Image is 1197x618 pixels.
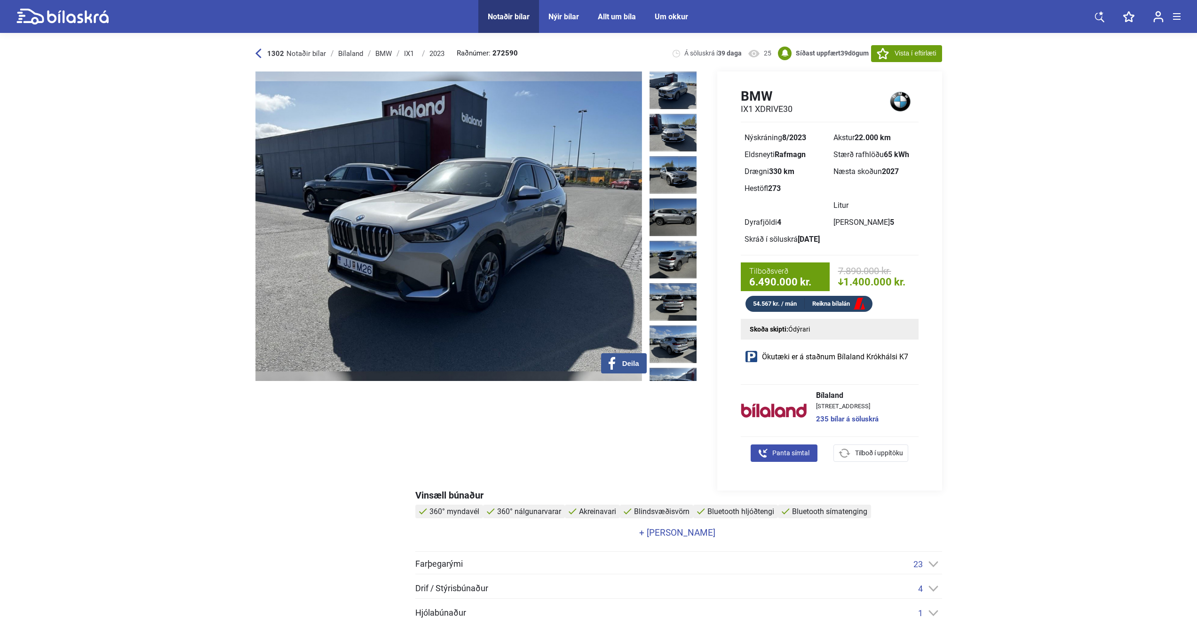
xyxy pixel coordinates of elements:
span: [STREET_ADDRESS] [816,403,879,409]
span: 39 [840,49,848,57]
img: 1747063245_1523727564110486411_19363218018427736.jpg [650,156,697,194]
span: Tilboðsverð [749,266,821,277]
img: 1747063247_4992712777422299627_19363219848246083.jpg [650,283,697,321]
h1: BMW [741,88,793,104]
a: 235 bílar á söluskrá [816,416,879,423]
span: Raðnúmer: [457,50,518,57]
div: Hestöfl [745,185,826,192]
div: Næsta skoðun [833,168,915,175]
strong: Skoða skipti: [750,325,788,333]
span: Farþegarými [415,560,463,568]
img: 1747063248_8797308265441217764_19363220687175380.jpg [650,325,697,363]
div: Stærð rafhlöðu [833,151,915,158]
b: 39 daga [718,49,742,57]
img: 1747063244_1183348419208301367_19363217465315430.jpg [650,114,697,151]
span: 23 [913,559,923,569]
button: Vista í eftirlæti [871,45,942,62]
div: Skráð í söluskrá [745,236,826,243]
span: 360° nálgunarvarar [497,507,561,516]
span: 1 [918,608,923,618]
img: 1747063246_8635575678527090746_19363219235620751.jpg [650,241,697,278]
div: Eldsneyti [745,151,826,158]
span: 25 [764,49,771,58]
a: Um okkur [655,12,688,21]
a: + [PERSON_NAME] [415,528,940,537]
span: 360° myndavél [429,507,479,516]
span: 7.890.000 kr. [838,266,910,276]
span: Vista í eftirlæti [895,48,936,58]
a: Reikna bílalán [805,298,872,310]
b: 4 [777,218,781,227]
b: 273 [768,184,781,193]
img: 1747063243_2336673646313217902_19363216284742749.jpg [650,71,697,109]
b: [DATE] [798,235,820,244]
b: 272590 [492,50,518,57]
b: Rafmagn [775,150,806,159]
span: Tilboð í uppítöku [855,448,903,458]
span: Hjólabúnaður [415,609,466,617]
b: 8/2023 [782,133,806,142]
b: 330 km [769,167,794,176]
div: BMW [375,50,392,57]
div: Nýskráning [745,134,826,142]
div: [PERSON_NAME] [833,219,915,226]
span: Ódýrari [788,325,810,333]
span: 1.400.000 kr. [838,276,910,287]
span: Ökutæki er á staðnum Bílaland Krókhálsi K7 [762,353,908,361]
b: Síðast uppfært dögum [796,49,869,57]
a: Nýir bílar [548,12,579,21]
div: IX1 [404,50,417,57]
button: Deila [601,353,647,373]
img: 1747063246_1285937078984777194_19363218611833527.jpg [650,198,697,236]
a: Notaðir bílar [488,12,530,21]
div: 54.567 kr. / mán [745,298,805,309]
img: 1747063248_3548458134461483671_19363221348827789.jpg [650,368,697,405]
div: Vinsæll búnaður [415,491,942,500]
div: 2023 [429,50,444,57]
img: user-login.svg [1153,11,1164,23]
b: 1302 [267,49,284,58]
span: Notaðir bílar [286,49,326,58]
span: Drif / Stýrisbúnaður [415,584,488,593]
span: Panta símtal [772,448,809,458]
span: Bílaland [816,392,879,399]
span: Á söluskrá í [684,49,742,58]
div: Bílaland [338,50,363,57]
b: 5 [890,218,894,227]
div: Drægni [745,168,826,175]
div: Dyrafjöldi [745,219,826,226]
span: Deila [622,359,639,368]
a: Allt um bíla [598,12,636,21]
img: logo BMW IX1 XDRIVE30 [882,88,919,115]
span: Blindsvæðisvörn [634,507,690,516]
h2: IX1 XDRIVE30 [741,104,793,114]
b: 65 kWh [884,150,909,159]
span: 6.490.000 kr. [749,277,821,287]
b: 22.000 km [855,133,891,142]
div: Akstur [833,134,915,142]
b: 2027 [882,167,899,176]
span: Akreinavari [579,507,616,516]
span: Bluetooth símatenging [792,507,867,516]
span: 4 [918,584,923,594]
div: Litur [833,202,915,209]
span: Bluetooth hljóðtengi [707,507,774,516]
